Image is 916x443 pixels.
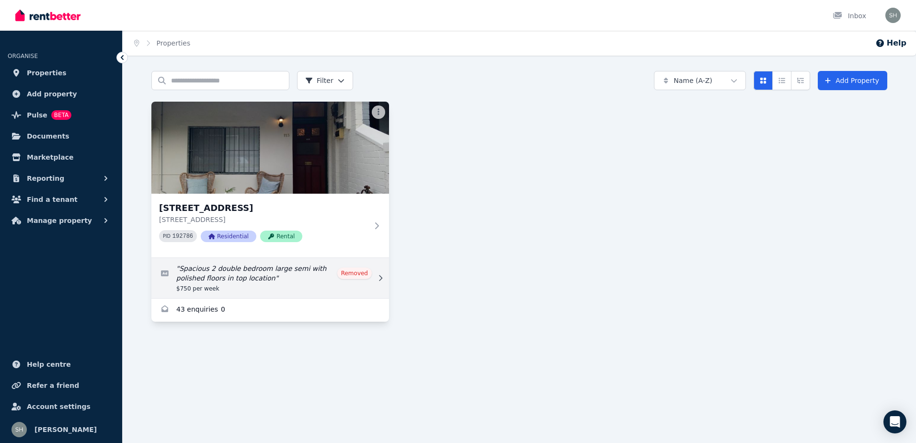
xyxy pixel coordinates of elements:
[8,53,38,59] span: ORGANISE
[163,233,171,239] small: PID
[27,152,73,163] span: Marketplace
[772,71,791,90] button: Compact list view
[791,71,810,90] button: Expanded list view
[8,148,114,167] a: Marketplace
[875,37,906,49] button: Help
[297,71,353,90] button: Filter
[8,211,114,230] button: Manage property
[27,359,71,370] span: Help centre
[15,8,80,23] img: RentBetter
[27,67,67,79] span: Properties
[27,401,91,412] span: Account settings
[260,231,302,242] span: Rental
[151,102,389,257] a: 113 Chelmsford, Newtown[STREET_ADDRESS][STREET_ADDRESS]PID 192786ResidentialRental
[11,422,27,437] img: Simon Hudson
[818,71,887,90] a: Add Property
[151,258,389,298] a: Edit listing: Spacious 2 double bedroom large semi with polished floors in top location
[34,424,97,435] span: [PERSON_NAME]
[885,8,901,23] img: Simon Hudson
[372,105,385,119] button: More options
[151,102,389,194] img: 113 Chelmsford, Newtown
[305,76,333,85] span: Filter
[754,71,810,90] div: View options
[8,355,114,374] a: Help centre
[27,109,47,121] span: Pulse
[8,127,114,146] a: Documents
[654,71,746,90] button: Name (A-Z)
[123,31,202,56] nav: Breadcrumb
[201,231,256,242] span: Residential
[883,410,906,433] div: Open Intercom Messenger
[27,130,69,142] span: Documents
[151,299,389,322] a: Enquiries for 113 Chelmsford, Newtown
[27,173,64,184] span: Reporting
[159,201,368,215] h3: [STREET_ADDRESS]
[8,376,114,395] a: Refer a friend
[27,380,79,391] span: Refer a friend
[8,63,114,82] a: Properties
[8,190,114,209] button: Find a tenant
[51,110,71,120] span: BETA
[27,215,92,226] span: Manage property
[8,84,114,104] a: Add property
[833,11,866,21] div: Inbox
[157,39,191,47] a: Properties
[754,71,773,90] button: Card view
[8,105,114,125] a: PulseBETA
[8,169,114,188] button: Reporting
[27,194,78,205] span: Find a tenant
[8,397,114,416] a: Account settings
[172,233,193,240] code: 192786
[159,215,368,224] p: [STREET_ADDRESS]
[27,88,77,100] span: Add property
[674,76,712,85] span: Name (A-Z)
